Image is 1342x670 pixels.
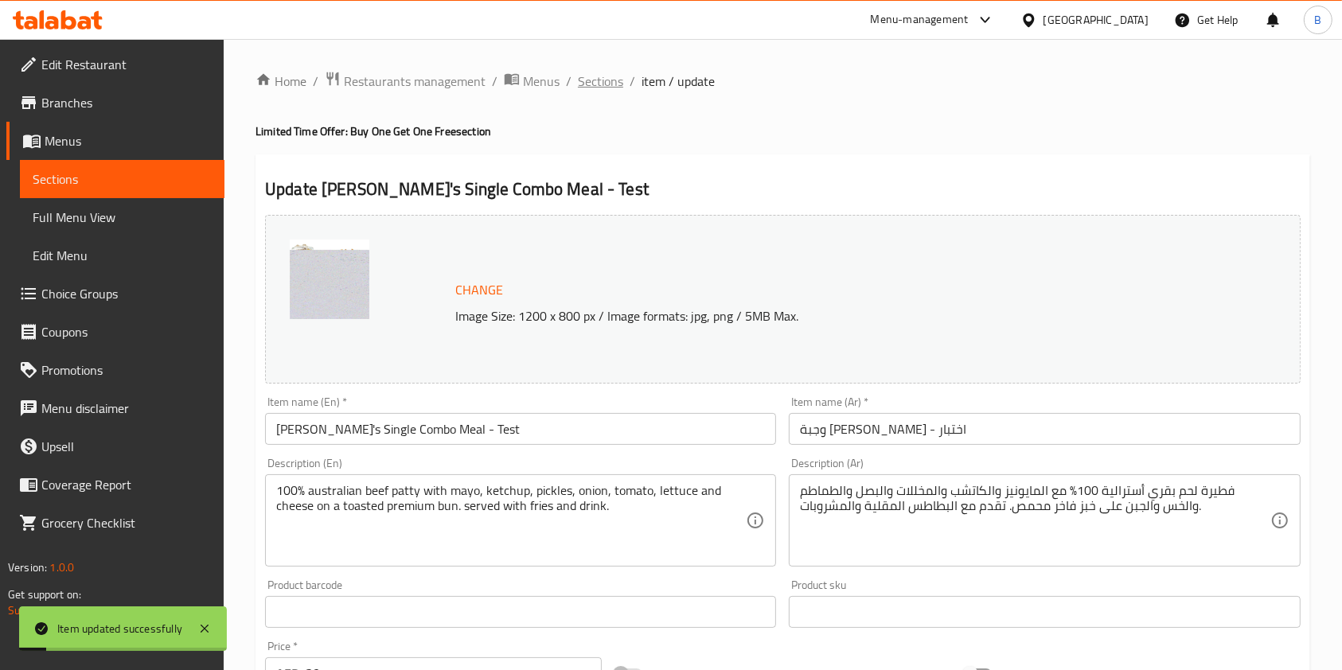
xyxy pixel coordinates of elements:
span: Menus [523,72,560,91]
a: Choice Groups [6,275,224,313]
textarea: فطيرة لحم بقري أسترالية 100% مع المايونيز والكاتشب والمخللات والبصل والطماطم والخس والجبن على خبز... [800,483,1270,559]
div: Menu-management [871,10,969,29]
h4: Limited Time Offer: Buy One Get One Free section [256,123,1310,139]
input: Enter name Ar [789,413,1300,445]
span: Full Menu View [33,208,212,227]
a: Edit Restaurant [6,45,224,84]
a: Home [256,72,306,91]
span: 1.0.0 [49,557,74,578]
textarea: 100% australian beef patty with mayo, ketchup, pickles, onion, tomato, lettuce and cheese on a to... [276,483,746,559]
li: / [630,72,635,91]
li: / [492,72,497,91]
span: Coverage Report [41,475,212,494]
a: Sections [20,160,224,198]
a: Upsell [6,427,224,465]
a: Coverage Report [6,465,224,504]
span: Upsell [41,437,212,456]
input: Enter name En [265,413,776,445]
li: / [566,72,572,91]
a: Edit Menu [20,236,224,275]
img: Daves_Single_Burger_Combo638932575322447519.jpg [290,240,369,319]
p: Image Size: 1200 x 800 px / Image formats: jpg, png / 5MB Max. [449,306,1188,325]
span: Menu disclaimer [41,399,212,418]
a: Restaurants management [325,71,486,92]
span: B [1314,11,1321,29]
span: item / update [642,72,715,91]
h2: Update [PERSON_NAME]'s Single Combo Meal - Test [265,177,1301,201]
li: / [313,72,318,91]
input: Please enter product barcode [265,596,776,628]
a: Full Menu View [20,198,224,236]
span: Get support on: [8,584,81,605]
input: Please enter product sku [789,596,1300,628]
button: Change [449,274,509,306]
a: Branches [6,84,224,122]
span: Restaurants management [344,72,486,91]
span: Branches [41,93,212,112]
a: Coupons [6,313,224,351]
a: Menus [6,122,224,160]
span: Choice Groups [41,284,212,303]
a: Support.OpsPlatform [8,600,109,621]
span: Promotions [41,360,212,380]
span: Edit Menu [33,246,212,265]
span: Edit Restaurant [41,55,212,74]
span: Version: [8,557,47,578]
span: Grocery Checklist [41,513,212,532]
a: Menu disclaimer [6,389,224,427]
div: Item updated successfully [57,620,182,637]
span: Coupons [41,322,212,341]
div: [GEOGRAPHIC_DATA] [1044,11,1149,29]
a: Sections [578,72,623,91]
nav: breadcrumb [256,71,1310,92]
a: Menus [504,71,560,92]
span: Sections [33,169,212,189]
a: Grocery Checklist [6,504,224,542]
span: Change [455,279,503,302]
a: Promotions [6,351,224,389]
span: Menus [45,131,212,150]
